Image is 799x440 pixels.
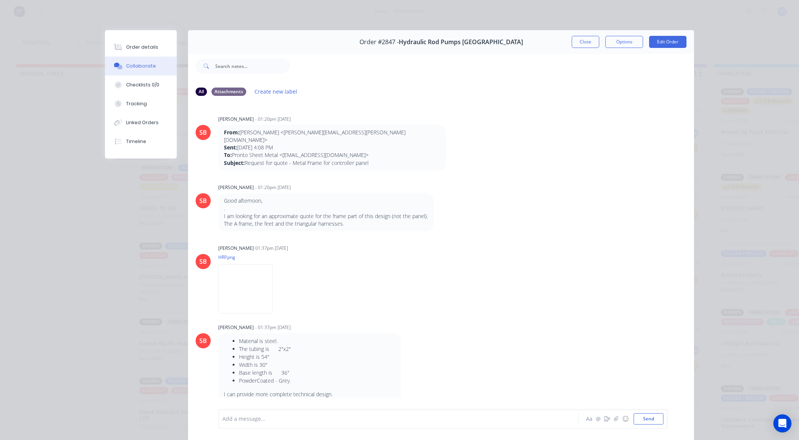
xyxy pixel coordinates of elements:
[126,119,159,126] div: Linked Orders
[594,414,603,423] button: @
[199,336,207,345] div: SB
[224,129,440,167] p: [PERSON_NAME] <[PERSON_NAME][EMAIL_ADDRESS][PERSON_NAME][DOMAIN_NAME]> [DATE] 4:08 PM Pronto Shee...
[211,88,246,96] div: Attachments
[199,257,207,266] div: SB
[239,361,395,369] li: Width is 30"
[224,144,237,151] strong: Sent:
[239,377,395,385] li: PowderCoated - Grey.
[399,38,523,46] span: Hydraulic Rod Pumps [GEOGRAPHIC_DATA]
[224,220,428,228] p: The A frame, the feet and the triangular harnesses.
[649,36,686,48] button: Edit Order
[105,57,177,75] button: Collaborate
[224,151,232,158] strong: To:
[255,324,291,331] div: - 01:37pm [DATE]
[255,116,291,123] div: - 01:20pm [DATE]
[251,86,301,97] button: Create new label
[218,184,254,191] div: [PERSON_NAME]
[224,159,245,166] strong: Subject:
[126,44,158,51] div: Order details
[105,132,177,151] button: Timeline
[218,324,254,331] div: [PERSON_NAME]
[224,391,395,398] p: I can provide more complete technical design.
[199,196,207,205] div: SB
[105,113,177,132] button: Linked Orders
[224,205,428,212] p: .
[218,116,254,123] div: [PERSON_NAME]
[224,212,428,220] p: I am looking for an approximate quote for the frame part of this design (not the panel).
[239,369,395,377] li: Base length is 36"
[239,337,395,345] li: Material is steel.
[634,413,663,425] button: Send
[773,414,791,432] div: Open Intercom Messenger
[199,128,207,137] div: SB
[126,63,156,69] div: Collaborate
[572,36,599,48] button: Close
[239,353,395,361] li: Height is 54"
[585,414,594,423] button: Aa
[105,75,177,94] button: Checklists 0/0
[224,129,239,136] strong: From:
[224,197,428,205] p: Good afternoon,
[218,254,280,260] p: HRP.png
[105,94,177,113] button: Tracking
[605,36,643,48] button: Options
[126,138,146,145] div: Timeline
[105,38,177,57] button: Order details
[126,100,147,107] div: Tracking
[359,38,399,46] span: Order #2847 -
[255,184,291,191] div: - 01:20pm [DATE]
[218,245,254,252] div: [PERSON_NAME]
[621,414,630,423] button: ☺
[239,345,395,353] li: The tubing is 2"x2"
[255,245,288,252] div: 01:37pm [DATE]
[215,58,290,74] input: Search notes...
[196,88,207,96] div: All
[126,82,159,88] div: Checklists 0/0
